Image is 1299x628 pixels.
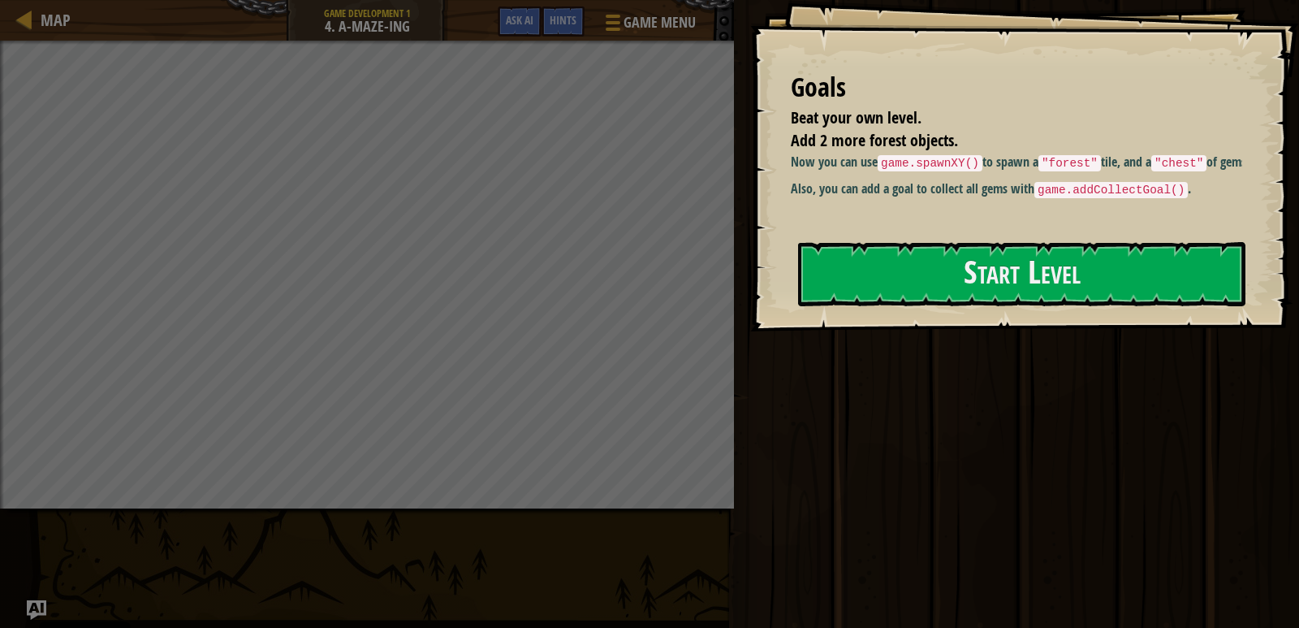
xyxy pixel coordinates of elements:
span: Game Menu [624,12,696,33]
button: Game Menu [593,6,706,45]
a: Map [32,9,71,31]
span: Add 2 more forest objects. [791,129,958,151]
button: Ask AI [27,600,46,620]
li: Beat your own level. [770,106,1238,130]
p: Also, you can add a goal to collect all gems with . [791,180,1254,199]
code: "forest" [1038,155,1101,171]
p: Now you can use to spawn a tile, and a of gems! [791,153,1254,172]
span: Map [41,9,71,31]
span: Ask AI [506,12,533,28]
div: Goals [791,69,1242,106]
button: Start Level [798,242,1245,306]
code: game.spawnXY() [878,155,982,171]
button: Ask AI [498,6,542,37]
span: Hints [550,12,576,28]
span: Beat your own level. [791,106,921,128]
code: game.addCollectGoal() [1034,182,1188,198]
code: "chest" [1151,155,1206,171]
li: Add 2 more forest objects. [770,129,1238,153]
